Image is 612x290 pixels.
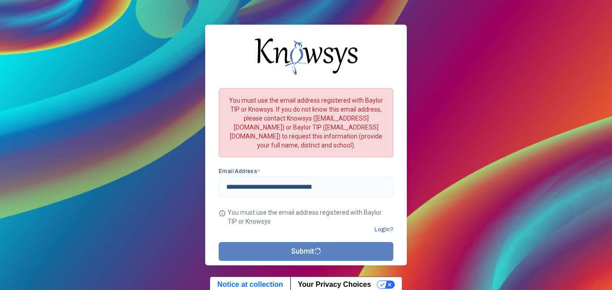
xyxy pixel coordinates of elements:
span: Submit [291,247,321,255]
img: knowsys-logo.png [254,38,358,75]
span: info [219,208,226,226]
div: You must use the email address registered with Baylor TIP or Knowsys. If you do not know this ema... [219,88,393,157]
button: Submit [219,242,393,261]
span: Login? [375,226,393,233]
mat-hint: You must use the email address registered with Baylor TIP or Knowsys [228,208,392,226]
app-required-indication: Email Address [219,168,261,174]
